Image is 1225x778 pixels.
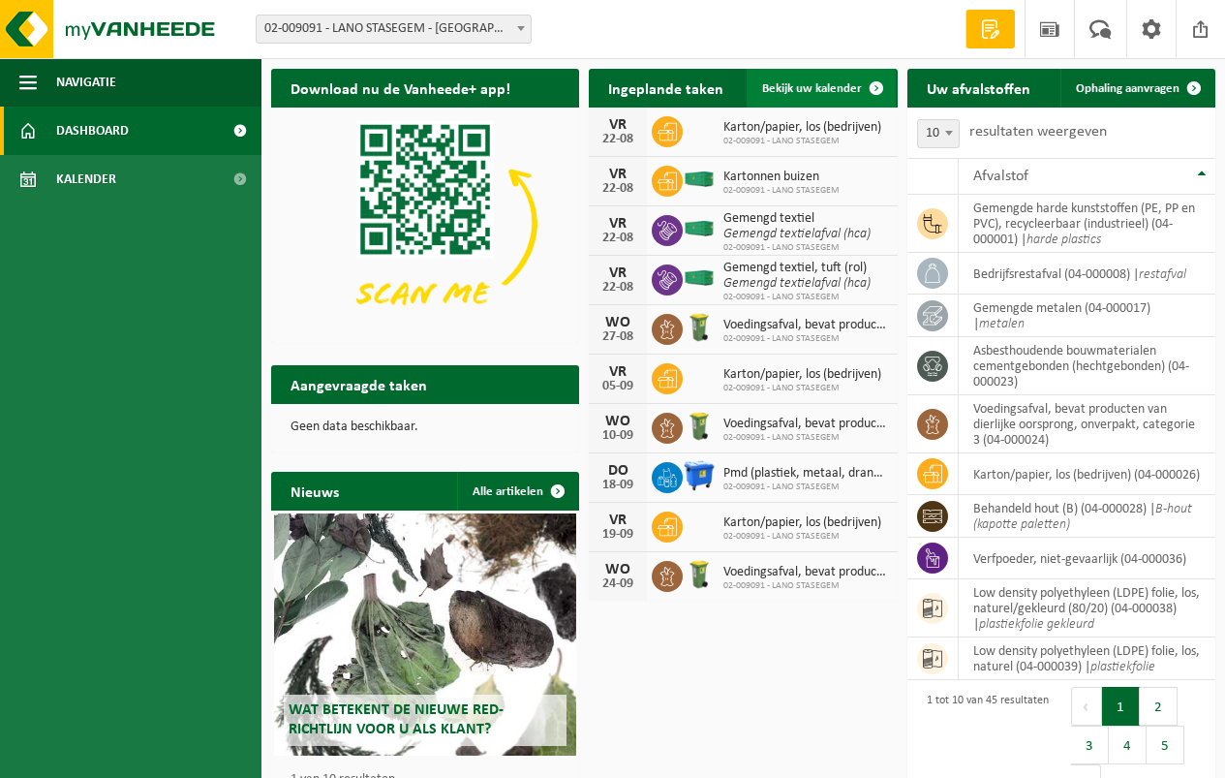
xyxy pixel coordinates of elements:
a: Alle artikelen [457,472,577,511]
div: VR [598,265,637,281]
div: DO [598,463,637,479]
div: VR [598,167,637,182]
span: Karton/papier, los (bedrijven) [723,120,881,136]
div: VR [598,364,637,380]
a: Wat betekent de nieuwe RED-richtlijn voor u als klant? [274,513,576,756]
td: gemengde harde kunststoffen (PE, PP en PVC), recycleerbaar (industrieel) (04-000001) | [959,195,1215,253]
div: 10-09 [598,429,637,443]
td: bedrijfsrestafval (04-000008) | [959,253,1215,295]
td: gemengde metalen (04-000017) | [959,295,1215,337]
div: 22-08 [598,281,637,295]
td: low density polyethyleen (LDPE) folie, los, naturel/gekleurd (80/20) (04-000038) | [959,579,1215,638]
td: low density polyethyleen (LDPE) folie, los, naturel (04-000039) | [959,638,1215,680]
span: 02-009091 - LANO STASEGEM [723,292,871,303]
h2: Ingeplande taken [589,69,743,107]
img: WB-1100-HPE-BE-01 [683,459,716,492]
div: VR [598,216,637,232]
img: HK-XC-40-GN-00 [683,269,716,287]
p: Geen data beschikbaar. [291,420,560,434]
i: harde plastics [1026,233,1101,247]
td: behandeld hout (B) (04-000028) | [959,495,1215,538]
i: metalen [979,317,1025,331]
span: Gemengd textiel, tuft (rol) [723,261,871,276]
span: 02-009091 - LANO STASEGEM [723,432,887,444]
button: 5 [1147,726,1184,764]
span: Voedingsafval, bevat producten van dierlijke oorsprong, onverpakt, categorie 3 [723,565,887,580]
i: B-hout (kapotte paletten) [973,502,1192,532]
button: Previous [1071,687,1102,726]
i: plastiekfolie [1090,660,1155,674]
button: 1 [1102,687,1140,726]
td: voedingsafval, bevat producten van dierlijke oorsprong, onverpakt, categorie 3 (04-000024) [959,395,1215,453]
a: Ophaling aanvragen [1060,69,1213,108]
span: 02-009091 - LANO STASEGEM [723,383,881,394]
span: 02-009091 - LANO STASEGEM [723,580,887,592]
div: 19-09 [598,528,637,542]
span: 02-009091 - LANO STASEGEM [723,185,840,197]
span: Voedingsafval, bevat producten van dierlijke oorsprong, onverpakt, categorie 3 [723,417,887,432]
td: verfpoeder, niet-gevaarlijk (04-000036) [959,538,1215,579]
button: 4 [1109,726,1147,764]
span: 10 [917,119,960,148]
i: Gemengd textielafval (hca) [723,276,871,291]
span: 02-009091 - LANO STASEGEM [723,531,881,543]
label: resultaten weergeven [969,124,1107,140]
button: 3 [1071,726,1109,764]
h2: Nieuws [271,472,358,510]
span: Voedingsafval, bevat producten van dierlijke oorsprong, onverpakt, categorie 3 [723,318,887,333]
div: 22-08 [598,232,637,245]
div: 27-08 [598,330,637,344]
td: asbesthoudende bouwmaterialen cementgebonden (hechtgebonden) (04-000023) [959,337,1215,395]
div: WO [598,315,637,330]
span: Bekijk uw kalender [762,82,862,95]
span: Navigatie [56,58,116,107]
div: WO [598,562,637,577]
span: Wat betekent de nieuwe RED-richtlijn voor u als klant? [289,702,504,736]
span: 02-009091 - LANO STASEGEM - HARELBEKE [257,16,531,43]
img: WB-0140-HPE-GN-50 [683,410,716,443]
div: 18-09 [598,479,637,492]
span: Dashboard [56,107,129,155]
span: Gemengd textiel [723,211,871,227]
span: Kartonnen buizen [723,170,840,185]
span: 02-009091 - LANO STASEGEM [723,136,881,147]
span: 10 [918,120,959,147]
div: 22-08 [598,182,637,196]
div: 24-09 [598,577,637,591]
span: Karton/papier, los (bedrijven) [723,367,881,383]
i: Gemengd textielafval (hca) [723,227,871,241]
i: plastiekfolie gekleurd [979,617,1094,632]
button: 2 [1140,687,1178,726]
img: WB-0140-HPE-GN-50 [683,558,716,591]
h2: Download nu de Vanheede+ app! [271,69,530,107]
div: WO [598,414,637,429]
span: 02-009091 - LANO STASEGEM - HARELBEKE [256,15,532,44]
span: Kalender [56,155,116,203]
img: HK-XC-40-GN-00 [683,220,716,237]
img: Download de VHEPlus App [271,108,579,339]
img: HK-XC-40-GN-00 [683,171,716,188]
a: Bekijk uw kalender [747,69,896,108]
span: 02-009091 - LANO STASEGEM [723,482,887,493]
span: Karton/papier, los (bedrijven) [723,515,881,531]
div: 05-09 [598,380,637,393]
span: Ophaling aanvragen [1076,82,1179,95]
span: 02-009091 - LANO STASEGEM [723,333,887,345]
td: karton/papier, los (bedrijven) (04-000026) [959,453,1215,495]
span: 02-009091 - LANO STASEGEM [723,242,871,254]
span: Afvalstof [973,169,1028,184]
div: 22-08 [598,133,637,146]
h2: Aangevraagde taken [271,365,446,403]
i: restafval [1139,267,1186,282]
div: VR [598,117,637,133]
img: WB-0140-HPE-GN-50 [683,311,716,344]
h2: Uw afvalstoffen [907,69,1050,107]
span: Pmd (plastiek, metaal, drankkartons) (bedrijven) [723,466,887,482]
div: VR [598,513,637,528]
